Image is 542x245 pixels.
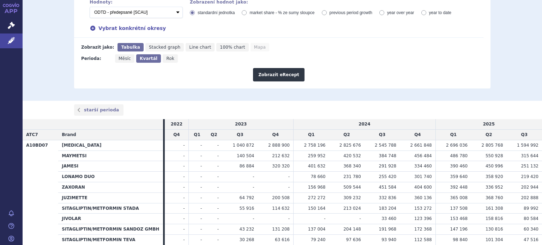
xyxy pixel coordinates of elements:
[524,227,538,232] span: 60 340
[183,206,185,211] span: -
[140,56,157,61] span: Kvartál
[58,192,163,203] th: JUZIMETTE
[379,185,397,190] span: 451 584
[308,206,326,211] span: 150 164
[165,130,188,140] td: Q4
[62,132,76,137] span: Brand
[183,164,185,169] span: -
[58,151,163,161] th: MAYMETSI
[183,174,185,179] span: -
[414,227,432,232] span: 172 368
[346,237,361,242] span: 97 636
[486,164,503,169] span: 450 996
[324,216,325,221] span: -
[217,185,219,190] span: -
[240,206,254,211] span: 55 916
[414,216,432,221] span: 123 396
[220,45,245,50] span: 100% chart
[379,174,397,179] span: 255 420
[450,164,468,169] span: 390 460
[217,164,219,169] span: -
[119,56,131,61] span: Měsíc
[339,143,361,148] span: 2 825 676
[258,130,294,140] td: Q4
[188,130,205,140] td: Q1
[308,153,326,158] span: 259 952
[237,153,254,158] span: 140 504
[183,143,185,148] span: -
[446,143,468,148] span: 2 696 036
[288,216,290,221] span: -
[414,195,432,200] span: 360 136
[253,174,254,179] span: -
[272,227,290,232] span: 131 208
[58,182,163,192] th: ZAXORAN
[253,185,254,190] span: -
[524,216,538,221] span: 80 584
[379,227,397,232] span: 191 968
[450,185,468,190] span: 392 448
[121,45,140,50] span: Tabulka
[83,24,483,32] div: Vybrat konkrétní okresy
[414,185,432,190] span: 404 600
[183,216,185,221] span: -
[200,153,202,158] span: -
[166,56,174,61] span: Rok
[200,164,202,169] span: -
[58,172,163,182] th: LONAMO DUO
[200,143,202,148] span: -
[450,206,468,211] span: 137 508
[414,206,432,211] span: 153 272
[471,130,506,140] td: Q2
[343,227,361,232] span: 204 148
[58,224,163,235] th: SITAGLIPTIN/METFORMIN SANDOZ GMBH
[486,185,503,190] span: 336 952
[249,10,314,15] span: market share - % ze sumy sloupce
[198,10,235,15] span: standardní jednotka
[343,185,361,190] span: 509 544
[240,227,254,232] span: 43 232
[435,130,471,140] td: Q1
[486,227,503,232] span: 130 816
[58,214,163,224] th: JIVOLAR
[379,195,397,200] span: 332 836
[288,185,290,190] span: -
[200,206,202,211] span: -
[343,195,361,200] span: 309 232
[304,143,325,148] span: 2 758 196
[521,174,538,179] span: 219 420
[233,143,254,148] span: 1 040 872
[200,195,202,200] span: -
[486,216,503,221] span: 158 816
[414,164,432,169] span: 334 460
[165,119,188,129] td: 2022
[222,130,258,140] td: Q3
[330,10,372,15] span: previous period growth
[217,237,219,242] span: -
[200,216,202,221] span: -
[268,143,290,148] span: 2 888 900
[253,68,305,81] button: Zobrazit eRecept
[217,195,219,200] span: -
[183,195,185,200] span: -
[272,195,290,200] span: 200 508
[524,237,538,242] span: 47 516
[481,143,503,148] span: 2 805 768
[217,206,219,211] span: -
[183,153,185,158] span: -
[272,153,290,158] span: 212 632
[272,206,290,211] span: 114 632
[74,104,124,116] a: starší perioda
[343,206,361,211] span: 213 024
[365,130,400,140] td: Q3
[486,195,503,200] span: 368 760
[217,153,219,158] span: -
[58,140,163,151] th: [MEDICAL_DATA]
[381,237,396,242] span: 93 940
[435,119,542,129] td: 2025
[381,216,396,221] span: 33 460
[272,164,290,169] span: 320 320
[486,206,503,211] span: 161 308
[450,153,468,158] span: 486 780
[311,237,325,242] span: 79 240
